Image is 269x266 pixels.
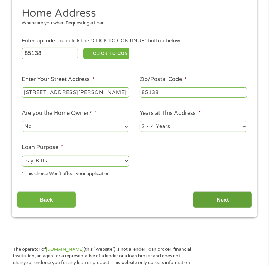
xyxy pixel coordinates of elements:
[22,144,63,151] label: Loan Purpose
[22,20,242,27] div: Where are you when Requesting a Loan.
[22,87,129,98] input: 1 Main Street
[140,76,187,83] label: Zip/Postal Code
[46,247,84,252] a: [DOMAIN_NAME]
[22,76,95,83] label: Enter Your Street Address
[83,48,129,59] button: CLICK TO CONTINUE
[22,37,247,45] div: Enter zipcode then click the "CLICK TO CONTINUE" button below.
[22,168,129,177] div: * This choice Won’t affect your application
[17,191,76,208] input: Back
[22,110,96,117] label: Are you the Home Owner?
[140,110,201,117] label: Years at This Address
[22,7,242,20] h2: Home Address
[22,48,78,59] input: Enter Zipcode (e.g 01510)
[193,191,252,208] input: Next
